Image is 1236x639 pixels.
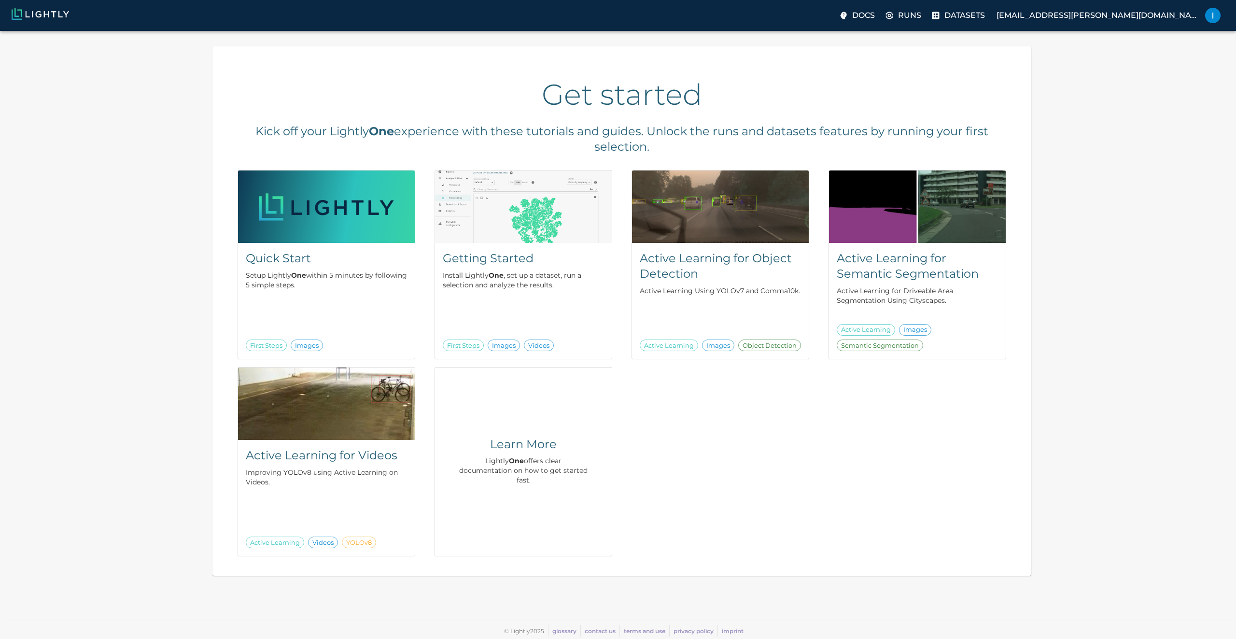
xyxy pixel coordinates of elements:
[246,251,407,266] h5: Quick Start
[852,10,875,21] p: Docs
[232,77,1012,112] h2: Get started
[837,251,998,282] h5: Active Learning for Semantic Segmentation
[524,341,553,351] span: Videos
[702,341,734,351] span: Images
[829,170,1006,243] img: Active Learning for Semantic Segmentation
[993,5,1224,26] label: [EMAIL_ADDRESS][PERSON_NAME][DOMAIN_NAME]Istvan Sleder
[458,437,589,452] h5: Learn More
[246,270,407,290] p: Setup Lightly within 5 minutes by following 5 simple steps.
[552,627,576,635] a: glossary
[997,10,1201,21] p: [EMAIL_ADDRESS][PERSON_NAME][DOMAIN_NAME]
[435,170,612,243] img: Getting Started
[674,627,714,635] a: privacy policy
[342,538,376,548] span: YOLOv8
[739,341,801,351] span: Object Detection
[883,7,925,24] a: Please complete one of our getting started guides to active the full UI
[632,170,809,243] img: Active Learning for Object Detection
[640,251,801,282] h5: Active Learning for Object Detection
[837,341,923,351] span: Semantic Segmentation
[837,7,879,24] label: Docs
[238,368,415,440] img: Active Learning for Videos
[246,538,304,548] span: Active Learning
[232,124,1012,155] h5: Kick off your Lightly experience with these tutorials and guides. Unlock the runs and datasets fe...
[837,325,895,335] span: Active Learning
[504,627,544,635] span: © Lightly 2025
[246,468,407,487] p: Improving YOLOv8 using Active Learning on Videos.
[291,341,323,351] span: Images
[944,10,985,21] p: Datasets
[898,10,921,21] p: Runs
[369,124,394,138] b: One
[238,170,415,243] img: Quick Start
[837,286,998,305] p: Active Learning for Driveable Area Segmentation Using Cityscapes.
[585,627,616,635] a: contact us
[488,341,520,351] span: Images
[443,251,604,266] h5: Getting Started
[246,448,407,463] h5: Active Learning for Videos
[443,270,604,290] p: Install Lightly , set up a dataset, run a selection and analyze the results.
[246,341,286,351] span: First Steps
[624,627,665,635] a: terms and use
[12,8,69,20] img: Lightly
[443,341,483,351] span: First Steps
[291,271,306,280] b: One
[1205,8,1221,23] img: Istvan Sleder
[640,341,698,351] span: Active Learning
[929,7,989,24] a: Please complete one of our getting started guides to active the full UI
[489,271,504,280] b: One
[899,325,931,335] span: Images
[640,286,801,296] p: Active Learning Using YOLOv7 and Comma10k.
[458,456,589,485] p: Lightly offers clear documentation on how to get started fast.
[722,627,744,635] a: imprint
[509,456,524,465] b: One
[309,538,337,548] span: Videos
